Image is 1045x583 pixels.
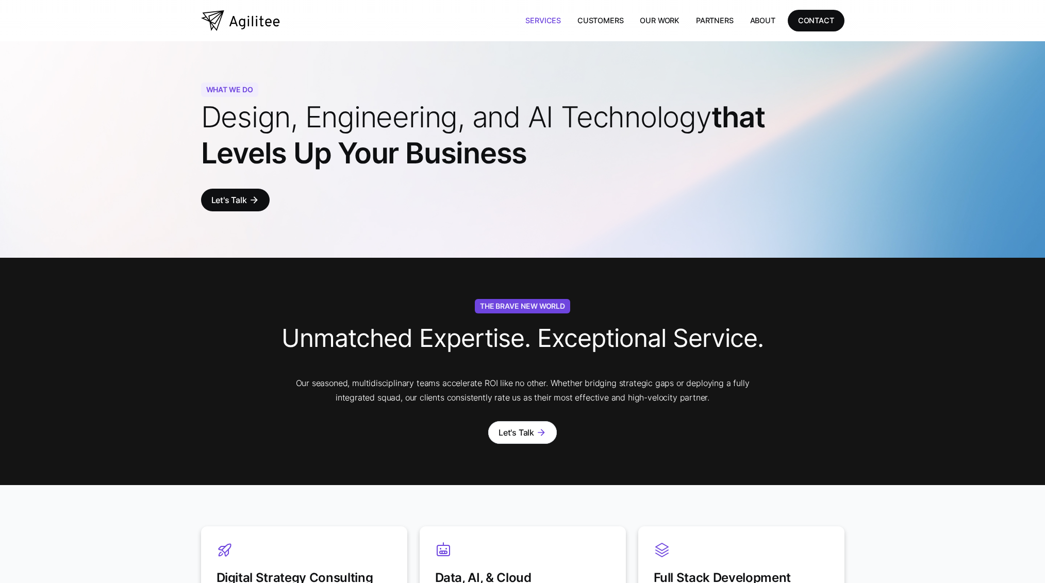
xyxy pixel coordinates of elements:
a: About [742,10,784,31]
h3: Unmatched Expertise. Exceptional Service. [281,315,764,365]
div: WHAT WE DO [201,82,258,97]
a: Let's Talkarrow_forward [201,189,270,211]
a: Partners [688,10,742,31]
a: Services [517,10,569,31]
a: home [201,10,280,31]
div: Let's Talk [211,193,247,207]
a: Let's Talkarrow_forward [488,421,557,444]
div: arrow_forward [249,195,259,205]
h1: that Levels Up Your Business [201,99,844,171]
a: Customers [569,10,632,31]
span: Design, Engineering, and AI Technology [201,99,711,135]
div: arrow_forward [536,427,546,438]
a: CONTACT [788,10,844,31]
div: CONTACT [798,14,834,27]
div: The Brave New World [475,299,570,313]
div: Let's Talk [499,425,534,440]
a: Our Work [632,10,688,31]
p: Our seasoned, multidisciplinary teams accelerate ROI like no other. Whether bridging strategic ga... [281,376,764,405]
